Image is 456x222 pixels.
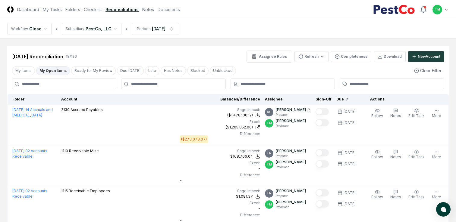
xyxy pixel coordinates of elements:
button: Notes [389,188,402,201]
img: Logo [7,6,14,13]
th: Assignee [263,94,313,105]
p: Reviewer [276,124,306,128]
div: Sage Intacct : [180,107,260,113]
p: [PERSON_NAME] [276,118,306,124]
div: Actions [365,97,444,102]
div: [DATE] [344,150,356,156]
div: [DATE] [344,190,356,196]
th: Balances/Difference [178,94,263,105]
button: Ready for My Review [71,66,116,75]
p: Reviewer [276,165,306,169]
span: AG [267,110,272,114]
span: Accrued Payables [71,107,103,112]
button: Clear Filter [412,65,444,76]
button: Late [145,66,159,75]
p: [PERSON_NAME] [276,107,306,113]
span: Notes [390,113,401,118]
div: - [180,178,260,183]
a: [DATE]:14 Accruals and [MEDICAL_DATA] [12,107,53,117]
a: Dashboard [17,6,39,13]
span: TM [435,7,440,12]
div: New Account [418,54,440,59]
div: - [180,160,260,171]
button: Mark complete [316,189,329,196]
a: ($1,205,052.06) [180,125,260,130]
div: [DATE] [344,109,356,114]
div: ($273,078.07) [181,137,207,142]
span: TM [267,162,272,167]
span: 1115 [61,189,68,193]
a: Documents [158,6,180,13]
th: Sign-Off [313,94,334,105]
span: 2130 [61,107,70,112]
div: [DATE] [344,201,356,207]
button: Due Today [117,66,144,75]
div: Workflow [11,26,28,32]
a: [DATE]:02 Accounts Receivable [12,189,47,199]
div: 18 / 126 [66,54,77,59]
span: Edit Task [408,195,425,199]
span: TN [267,151,272,156]
div: Difference: [180,212,260,218]
span: Follow [371,113,383,118]
div: Subsidiary [66,26,84,32]
span: TN [267,191,272,196]
span: TM [267,202,272,207]
p: [PERSON_NAME] [276,159,306,165]
button: Mark complete [316,160,329,168]
div: Periods [137,26,151,32]
button: Assignee Rules [247,51,292,63]
p: [PERSON_NAME] [276,148,306,154]
p: [PERSON_NAME] [276,188,306,194]
span: Receivable Misc [69,149,99,153]
div: [DATE] [344,120,356,125]
button: Follow [370,188,384,201]
div: Difference: [180,172,260,178]
span: [DATE] : [12,189,25,193]
button: My Items [12,66,35,75]
span: Edit Task [408,113,425,118]
button: TM [432,4,443,15]
button: Mark complete [316,108,329,115]
a: Checklist [84,6,102,13]
div: Excel: [180,119,260,125]
div: ($1,205,052.06) [226,125,253,130]
button: Mark complete [316,119,329,126]
button: NewAccount [408,51,444,62]
span: Receivable Employees [69,189,110,193]
a: Folders [65,6,80,13]
div: Excel: [180,160,260,166]
button: Notes [389,107,402,120]
span: Notes [390,155,401,159]
button: Refresh [294,51,329,62]
button: Blocked [187,66,209,75]
div: [DATE] Reconciliation [12,53,63,60]
div: - [180,200,260,211]
p: Preparer [276,194,306,198]
button: Follow [370,107,384,120]
div: Account [61,97,175,102]
div: [DATE] [344,161,356,167]
div: Excel: [180,200,260,206]
button: More [431,148,442,161]
nav: breadcrumb [7,23,179,35]
div: Difference: [180,131,260,137]
div: [DATE] [152,26,165,32]
span: Follow [371,155,383,159]
div: $168,766.04 [230,154,253,159]
button: Edit Task [407,148,426,161]
button: $168,766.04 [230,154,260,159]
button: Completeness [331,51,371,62]
button: Unblocked [210,66,236,75]
button: More [431,188,442,201]
span: 1110 [61,149,68,153]
div: Due [336,97,360,102]
span: [DATE] : [12,107,25,112]
div: $1,081.37 [236,194,253,199]
a: [DATE]:02 Accounts Receivable [12,149,47,159]
button: Edit Task [407,188,426,201]
button: My Open Items [36,66,70,75]
span: TM [267,121,272,125]
button: Download [374,51,406,62]
div: Sage Intacct : [180,148,260,154]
